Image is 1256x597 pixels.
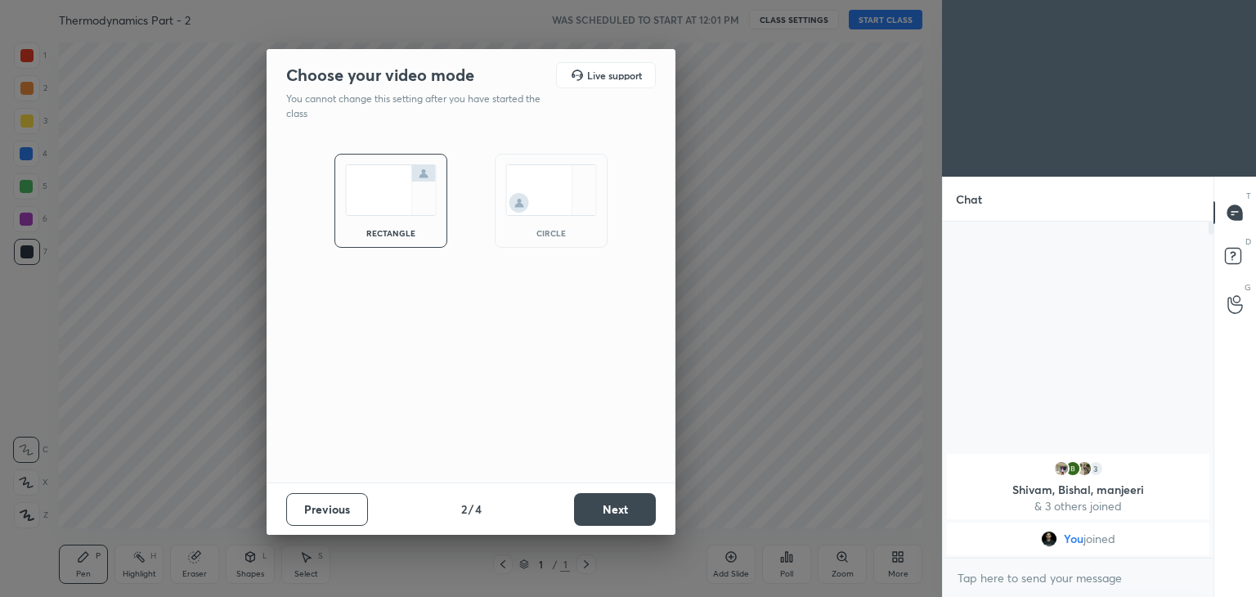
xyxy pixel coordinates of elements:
[518,229,584,237] div: circle
[1065,460,1081,477] img: 540a91a226294fb694a2b92e9d817c90.44477882_3
[345,164,437,216] img: normalScreenIcon.ae25ed63.svg
[574,493,656,526] button: Next
[957,483,1200,496] p: Shivam, Bishal, manjeeri
[469,500,473,518] h4: /
[1064,532,1083,545] span: You
[286,92,551,121] p: You cannot change this setting after you have started the class
[286,493,368,526] button: Previous
[957,500,1200,513] p: & 3 others joined
[286,65,474,86] h2: Choose your video mode
[505,164,597,216] img: circleScreenIcon.acc0effb.svg
[358,229,424,237] div: rectangle
[587,70,642,80] h5: Live support
[1053,460,1070,477] img: 873b068f77574790bb46b1f4a7ac962d.jpg
[1246,190,1251,202] p: T
[1088,460,1104,477] div: 3
[1041,531,1057,547] img: 143f78ded8b14cd2875f9ae30291ab3c.jpg
[1083,532,1115,545] span: joined
[943,177,995,221] p: Chat
[461,500,467,518] h4: 2
[475,500,482,518] h4: 4
[943,451,1213,559] div: grid
[1245,236,1251,248] p: D
[1245,281,1251,294] p: G
[1076,460,1092,477] img: 3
